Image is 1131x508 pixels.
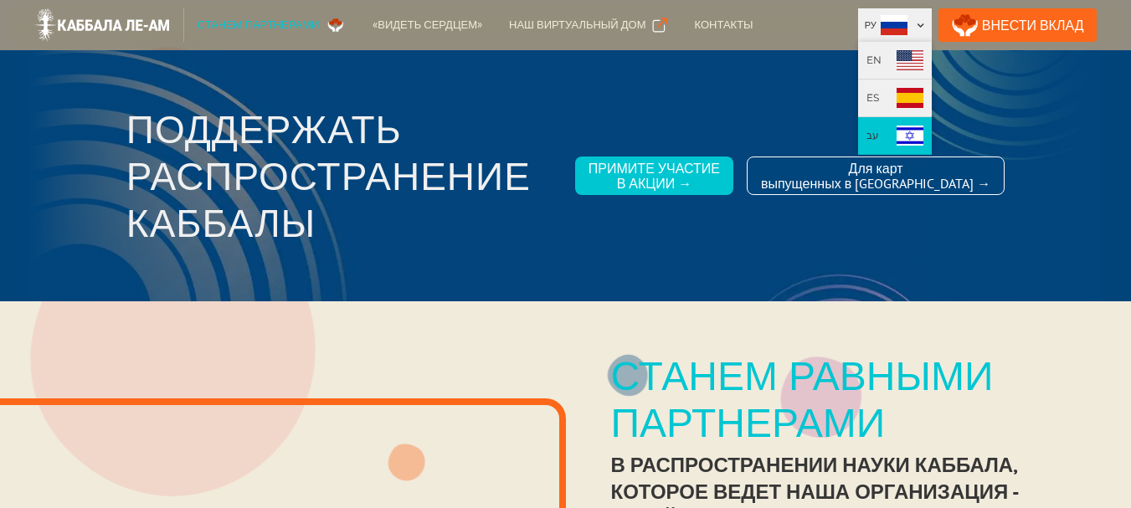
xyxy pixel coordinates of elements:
[938,8,1098,42] a: Внести Вклад
[694,17,753,33] div: Контакты
[575,157,733,195] a: Примите участиев акции →
[858,8,932,42] div: Ру
[681,8,766,42] a: Контакты
[496,8,681,42] a: Наш виртуальный дом
[359,8,496,42] a: «Видеть сердцем»
[858,117,932,155] a: עב
[858,42,932,155] nav: Ру
[198,17,320,33] div: Станем партнерами
[126,105,562,246] h3: Поддержать распространение каббалы
[866,90,879,106] div: ES
[858,80,932,117] a: ES
[611,351,1086,445] div: Станем равными партнерами
[509,17,645,33] div: Наш виртуальный дом
[866,127,879,144] div: עב
[373,17,482,33] div: «Видеть сердцем»
[747,157,1005,195] a: Для картвыпущенных в [GEOGRAPHIC_DATA] →
[865,17,877,33] div: Ру
[858,42,932,80] a: EN
[761,161,990,191] div: Для карт выпущенных в [GEOGRAPHIC_DATA] →
[589,161,720,191] div: Примите участие в акции →
[184,8,360,42] a: Станем партнерами
[866,52,882,69] div: EN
